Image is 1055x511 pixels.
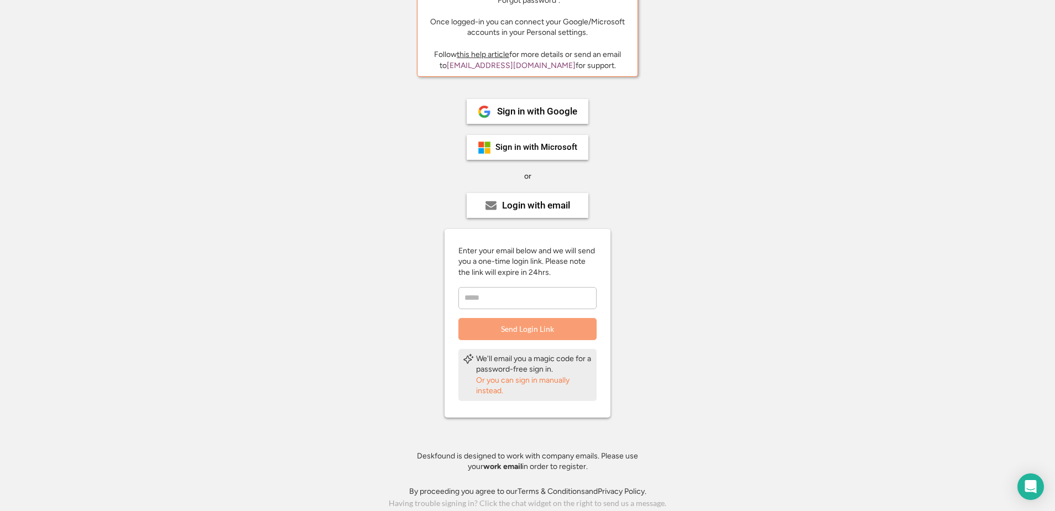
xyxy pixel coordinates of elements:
[483,462,522,471] strong: work email
[457,50,509,59] a: this help article
[478,141,491,154] img: ms-symbollockup_mssymbol_19.png
[476,375,592,397] div: Or you can sign in manually instead.
[598,487,646,496] a: Privacy Policy.
[502,201,570,210] div: Login with email
[426,49,629,71] div: Follow for more details or send an email to for support.
[497,107,577,116] div: Sign in with Google
[478,105,491,118] img: 1024px-Google__G__Logo.svg.png
[518,487,585,496] a: Terms & Conditions
[476,353,592,375] div: We'll email you a magic code for a password-free sign in.
[1017,473,1044,500] div: Open Intercom Messenger
[524,171,531,182] div: or
[403,451,652,472] div: Deskfound is designed to work with company emails. Please use your in order to register.
[458,246,597,278] div: Enter your email below and we will send you a one-time login link. Please note the link will expi...
[447,61,576,70] a: [EMAIL_ADDRESS][DOMAIN_NAME]
[409,486,646,497] div: By proceeding you agree to our and
[495,143,577,152] div: Sign in with Microsoft
[458,318,597,340] button: Send Login Link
